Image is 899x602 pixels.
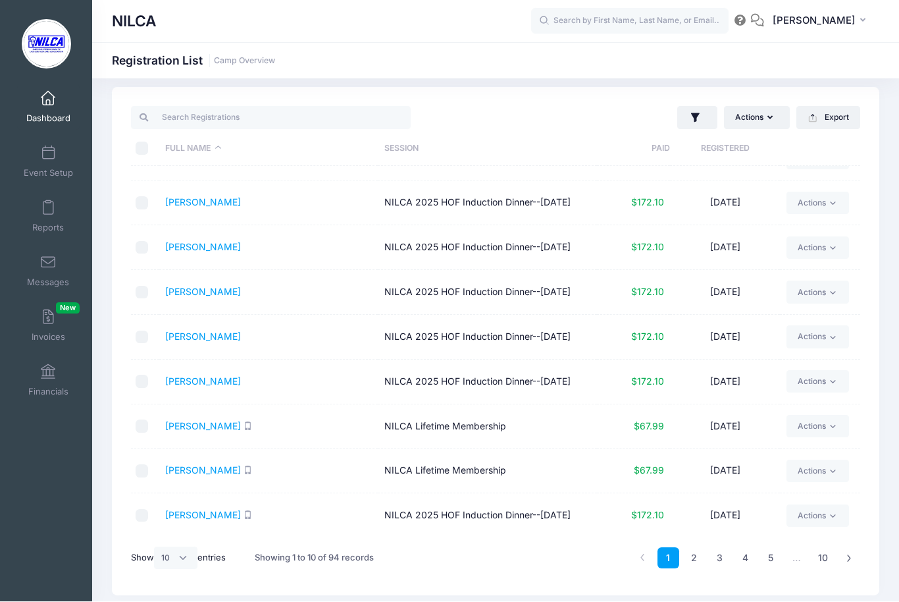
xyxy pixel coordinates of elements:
[56,303,80,314] span: New
[786,460,849,483] a: Actions
[811,548,835,570] a: 10
[165,331,241,342] a: [PERSON_NAME]
[597,132,670,167] th: Paid: activate to sort column ascending
[786,371,849,393] a: Actions
[670,226,779,271] td: [DATE]
[165,197,241,208] a: [PERSON_NAME]
[17,303,80,349] a: InvoicesNew
[631,376,664,387] span: $172.10
[786,237,849,260] a: Actions
[378,360,597,405] td: NILCA 2025 HOF Induction Dinner--[DATE]
[112,54,275,68] h1: Registration List
[760,548,782,570] a: 5
[165,242,241,253] a: [PERSON_NAME]
[786,416,849,438] a: Actions
[131,547,226,570] label: Show entries
[165,465,241,476] a: [PERSON_NAME]
[670,360,779,405] td: [DATE]
[724,107,790,129] button: Actions
[734,548,756,570] a: 4
[657,548,679,570] a: 1
[244,466,252,475] i: SMS enabled
[26,113,70,124] span: Dashboard
[764,7,879,37] button: [PERSON_NAME]
[796,107,860,129] button: Export
[786,281,849,304] a: Actions
[670,494,779,538] td: [DATE]
[378,132,597,167] th: Session: activate to sort column ascending
[165,376,241,387] a: [PERSON_NAME]
[773,14,856,28] span: [PERSON_NAME]
[244,422,252,431] i: SMS enabled
[165,287,241,298] a: [PERSON_NAME]
[159,132,378,167] th: Full Name: activate to sort column descending
[786,192,849,215] a: Actions
[28,387,68,398] span: Financials
[32,223,64,234] span: Reports
[378,271,597,315] td: NILCA 2025 HOF Induction Dinner--[DATE]
[634,421,664,432] span: $67.99
[378,315,597,360] td: NILCA 2025 HOF Induction Dinner--[DATE]
[670,315,779,360] td: [DATE]
[786,505,849,528] a: Actions
[631,287,664,298] span: $172.10
[255,543,374,574] div: Showing 1 to 10 of 94 records
[17,248,80,294] a: Messages
[670,132,779,167] th: Registered: activate to sort column ascending
[112,7,157,37] h1: NILCA
[670,405,779,450] td: [DATE]
[709,548,731,570] a: 3
[786,326,849,348] a: Actions
[32,332,65,343] span: Invoices
[378,449,597,494] td: NILCA Lifetime Membership
[165,510,241,521] a: [PERSON_NAME]
[670,181,779,226] td: [DATE]
[378,405,597,450] td: NILCA Lifetime Membership
[631,331,664,342] span: $172.10
[17,358,80,404] a: Financials
[531,9,729,35] input: Search by First Name, Last Name, or Email...
[17,84,80,130] a: Dashboard
[22,20,71,69] img: NILCA
[378,181,597,226] td: NILCA 2025 HOF Induction Dinner--[DATE]
[131,107,411,129] input: Search Registrations
[165,421,241,432] a: [PERSON_NAME]
[378,494,597,538] td: NILCA 2025 HOF Induction Dinner--[DATE]
[214,57,275,67] a: Camp Overview
[631,242,664,253] span: $172.10
[634,465,664,476] span: $67.99
[631,510,664,521] span: $172.10
[27,277,69,288] span: Messages
[670,271,779,315] td: [DATE]
[17,139,80,185] a: Event Setup
[378,226,597,271] td: NILCA 2025 HOF Induction Dinner--[DATE]
[17,194,80,240] a: Reports
[670,449,779,494] td: [DATE]
[631,197,664,208] span: $172.10
[154,547,197,570] select: Showentries
[24,168,73,179] span: Event Setup
[683,548,705,570] a: 2
[244,511,252,520] i: SMS enabled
